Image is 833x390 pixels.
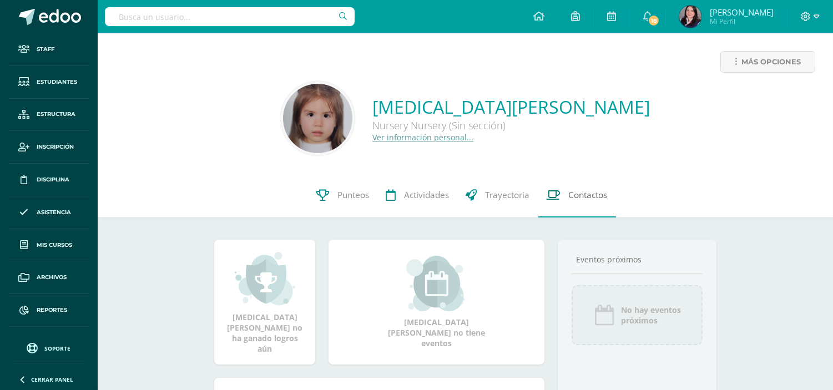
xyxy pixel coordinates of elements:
a: [MEDICAL_DATA][PERSON_NAME] [372,95,650,119]
a: Más opciones [720,51,815,73]
span: No hay eventos próximos [621,305,681,326]
span: Mis cursos [37,241,72,250]
span: Disciplina [37,175,69,184]
span: Punteos [338,189,370,201]
span: Trayectoria [486,189,530,201]
a: Ver información personal... [372,132,473,143]
span: Reportes [37,306,67,315]
span: Actividades [405,189,450,201]
a: Inscripción [9,131,89,164]
div: Nursery Nursery (Sin sección) [372,119,650,132]
div: [MEDICAL_DATA][PERSON_NAME] no tiene eventos [381,256,492,348]
a: Soporte [13,340,84,355]
a: Mis cursos [9,229,89,262]
span: Archivos [37,273,67,282]
div: [MEDICAL_DATA][PERSON_NAME] no ha ganado logros aún [225,251,304,354]
img: d5e06c0e5c60f8cb8d69cae07b21a756.png [679,6,701,28]
span: Inscripción [37,143,74,151]
span: Mi Perfil [710,17,774,26]
a: Reportes [9,294,89,327]
a: Estudiantes [9,66,89,99]
img: event_icon.png [593,304,615,326]
input: Busca un usuario... [105,7,355,26]
img: event_small.png [406,256,467,311]
span: [PERSON_NAME] [710,7,774,18]
img: d1a49e593db207891076d8f4f454172a.png [283,84,352,153]
a: Asistencia [9,196,89,229]
span: Soporte [45,345,71,352]
div: Eventos próximos [572,254,703,265]
span: Asistencia [37,208,71,217]
span: 18 [648,14,660,27]
span: Estructura [37,110,75,119]
span: Contactos [569,189,608,201]
a: Contactos [538,173,616,217]
a: Trayectoria [458,173,538,217]
a: Archivos [9,261,89,294]
span: Cerrar panel [31,376,73,383]
a: Disciplina [9,164,89,196]
a: Punteos [309,173,378,217]
a: Estructura [9,99,89,131]
span: Más opciones [741,52,801,72]
span: Staff [37,45,54,54]
img: achievement_small.png [235,251,295,306]
a: Actividades [378,173,458,217]
span: Estudiantes [37,78,77,87]
a: Staff [9,33,89,66]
